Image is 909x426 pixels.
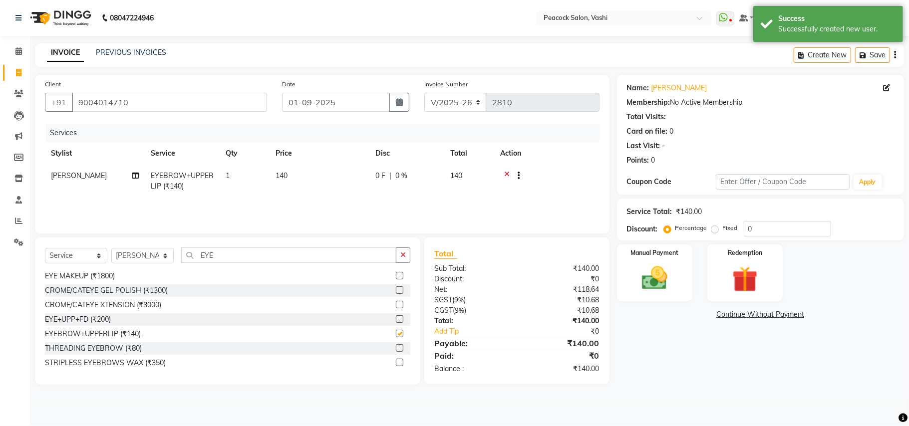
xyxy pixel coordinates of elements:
span: SGST [434,295,452,304]
div: Net: [427,284,517,295]
div: CROME/CATEYE GEL POLISH (₹1300) [45,285,168,296]
button: Create New [794,47,851,63]
div: Sub Total: [427,263,517,274]
div: THREADING EYEBROW (₹80) [45,343,142,354]
div: 0 [651,155,655,166]
div: EYE+UPP+FD (₹200) [45,314,111,325]
div: ₹10.68 [517,305,606,316]
div: EYEBROW+UPPERLIP (₹140) [45,329,141,339]
div: Success [778,13,896,24]
div: ₹118.64 [517,284,606,295]
div: ₹0 [517,350,606,362]
button: Apply [854,175,882,190]
span: 0 F [375,171,385,181]
img: logo [25,4,94,32]
div: ₹140.00 [676,207,702,217]
a: Continue Without Payment [619,309,902,320]
div: STRIPLESS EYEBROWS WAX (₹350) [45,358,166,368]
div: ₹140.00 [517,316,606,326]
img: _cash.svg [634,263,675,293]
th: Price [270,142,369,165]
label: Invoice Number [424,80,468,89]
div: ₹140.00 [517,364,606,374]
div: Membership: [627,97,670,108]
div: ₹0 [532,326,606,337]
input: Search or Scan [181,247,396,263]
span: EYEBROW+UPPERLIP (₹140) [151,171,214,191]
th: Total [444,142,494,165]
label: Percentage [675,223,707,232]
span: [PERSON_NAME] [51,171,107,180]
div: Card on file: [627,126,668,137]
div: Paid: [427,350,517,362]
div: ₹10.68 [517,295,606,305]
div: Discount: [427,274,517,284]
div: Total: [427,316,517,326]
b: 08047224946 [110,4,154,32]
div: Coupon Code [627,177,716,187]
span: 140 [450,171,462,180]
label: Date [282,80,296,89]
button: +91 [45,93,73,112]
div: Services [46,124,607,142]
th: Stylist [45,142,145,165]
div: Service Total: [627,207,672,217]
a: INVOICE [47,44,84,62]
div: Total Visits: [627,112,666,122]
div: ₹140.00 [517,263,606,274]
th: Service [145,142,220,165]
span: CGST [434,306,453,315]
input: Search by Name/Mobile/Email/Code [72,93,267,112]
div: ₹0 [517,274,606,284]
th: Action [494,142,600,165]
th: Qty [220,142,270,165]
label: Fixed [723,223,738,232]
div: Last Visit: [627,141,660,151]
th: Disc [369,142,444,165]
label: Redemption [728,248,762,257]
div: 0 [670,126,674,137]
label: Manual Payment [630,248,678,257]
span: 9% [455,306,464,314]
div: Points: [627,155,649,166]
input: Enter Offer / Coupon Code [716,174,850,190]
a: PREVIOUS INVOICES [96,48,166,57]
span: 9% [454,296,464,304]
label: Client [45,80,61,89]
div: No Active Membership [627,97,894,108]
span: 0 % [395,171,407,181]
div: ( ) [427,295,517,305]
div: ₹140.00 [517,337,606,349]
img: _gift.svg [724,263,766,295]
a: Add Tip [427,326,532,337]
div: Name: [627,83,649,93]
div: Successfully created new user. [778,24,896,34]
div: - [662,141,665,151]
span: 140 [276,171,288,180]
div: Payable: [427,337,517,349]
span: Total [434,248,457,259]
a: [PERSON_NAME] [651,83,707,93]
div: Discount: [627,224,658,234]
div: CROME/CATEYE XTENSION (₹3000) [45,300,161,310]
div: Balance : [427,364,517,374]
div: EYE MAKEUP (₹1800) [45,271,115,281]
span: | [389,171,391,181]
div: ( ) [427,305,517,316]
span: 1 [226,171,230,180]
button: Save [855,47,890,63]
